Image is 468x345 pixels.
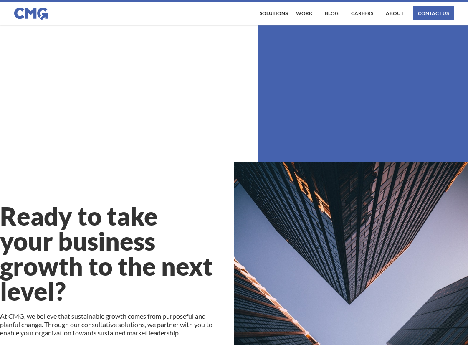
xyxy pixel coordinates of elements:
[323,6,341,20] a: Blog
[349,6,375,20] a: Careers
[260,11,288,16] div: Solutions
[14,8,48,20] img: CMG logo in blue.
[418,11,449,16] div: contact us
[384,6,406,20] a: About
[294,6,314,20] a: work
